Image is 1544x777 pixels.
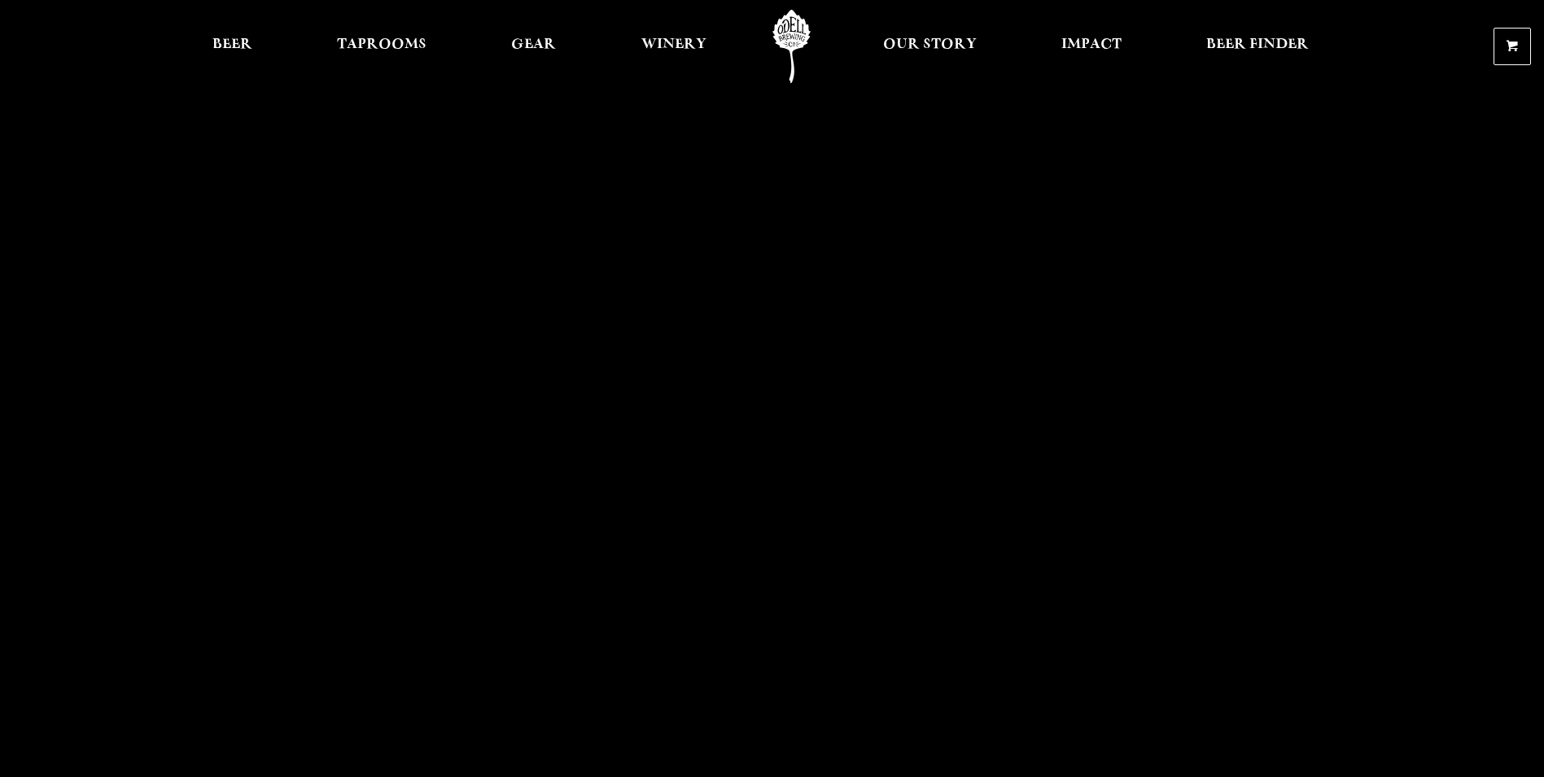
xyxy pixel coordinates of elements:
[1206,38,1309,51] span: Beer Finder
[873,10,987,83] a: Our Story
[501,10,566,83] a: Gear
[761,10,822,83] a: Odell Home
[326,10,437,83] a: Taprooms
[337,38,426,51] span: Taprooms
[1196,10,1319,83] a: Beer Finder
[883,38,977,51] span: Our Story
[1051,10,1132,83] a: Impact
[641,38,706,51] span: Winery
[511,38,556,51] span: Gear
[212,38,252,51] span: Beer
[202,10,263,83] a: Beer
[1061,38,1122,51] span: Impact
[631,10,717,83] a: Winery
